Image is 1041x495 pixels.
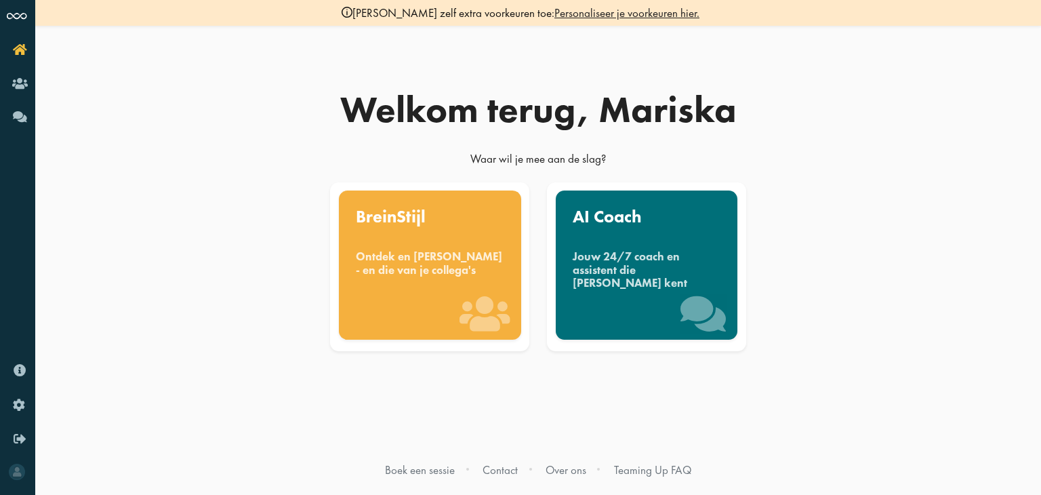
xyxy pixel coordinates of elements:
a: Teaming Up FAQ [614,462,691,477]
div: AI Coach [573,208,720,226]
a: Boek een sessie [385,462,455,477]
div: Welkom terug, Mariska [213,92,863,128]
div: Ontdek en [PERSON_NAME] - en die van je collega's [356,250,504,277]
a: AI Coach Jouw 24/7 coach en assistent die [PERSON_NAME] kent [544,182,750,352]
a: Over ons [546,462,586,477]
img: info-black.svg [342,7,352,18]
a: Personaliseer je voorkeuren hier. [554,5,699,20]
a: Contact [483,462,518,477]
div: Waar wil je mee aan de slag? [213,151,863,173]
div: BreinStijl [356,208,504,226]
a: BreinStijl Ontdek en [PERSON_NAME] - en die van je collega's [327,182,533,352]
div: Jouw 24/7 coach en assistent die [PERSON_NAME] kent [573,250,720,290]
